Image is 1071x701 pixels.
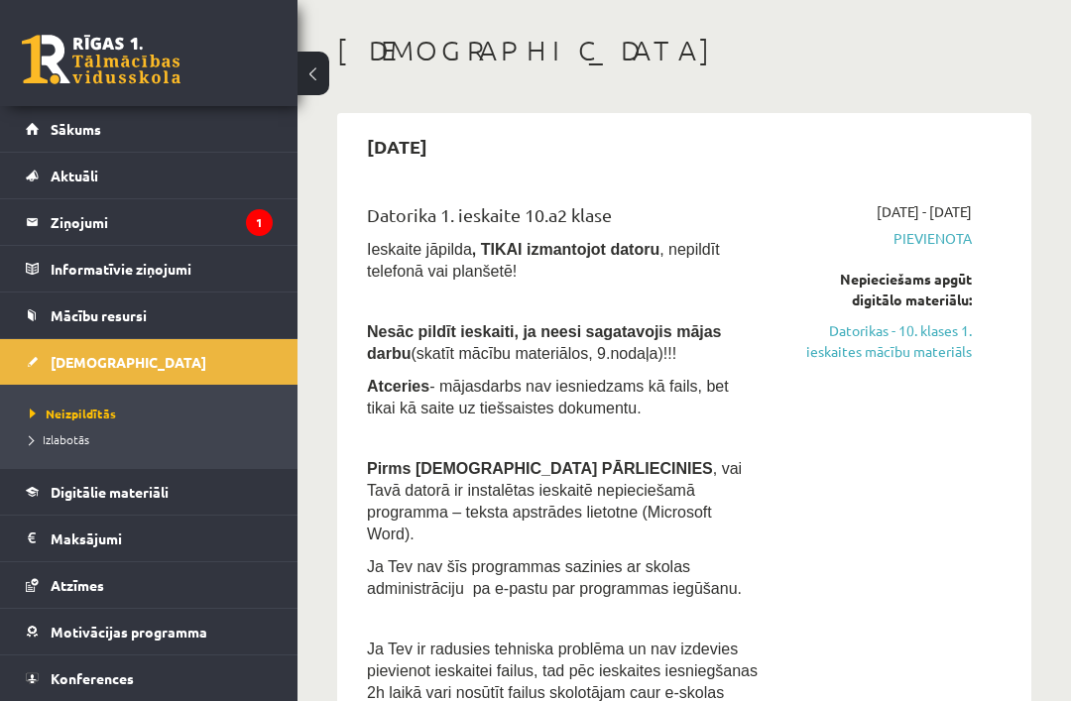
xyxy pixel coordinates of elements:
a: Ziņojumi1 [26,199,273,245]
i: 1 [246,209,273,236]
h2: [DATE] [347,123,447,170]
span: , vai Tavā datorā ir instalētas ieskaitē nepieciešamā programma – teksta apstrādes lietotne (Micr... [367,460,742,542]
a: Konferences [26,655,273,701]
a: Maksājumi [26,516,273,561]
span: Konferences [51,669,134,687]
h1: [DEMOGRAPHIC_DATA] [337,34,1031,67]
a: Motivācijas programma [26,609,273,654]
b: , TIKAI izmantojot datoru [472,241,659,258]
span: Pievienota [790,228,972,249]
span: Ieskaite jāpilda , nepildīt telefonā vai planšetē! [367,241,720,280]
a: Rīgas 1. Tālmācības vidusskola [22,35,180,84]
span: Nesāc pildīt ieskaiti, ja neesi sagatavojis mājas darbu [367,323,722,362]
span: [DATE] - [DATE] [877,201,972,222]
span: Aktuāli [51,167,98,184]
span: Motivācijas programma [51,623,207,641]
a: Izlabotās [30,430,278,448]
span: Neizpildītās [30,406,116,421]
legend: Ziņojumi [51,199,273,245]
legend: Informatīvie ziņojumi [51,246,273,292]
span: (skatīt mācību materiālos, 9.nodaļa)!!! [411,345,676,362]
a: Digitālie materiāli [26,469,273,515]
span: Pirms [DEMOGRAPHIC_DATA] PĀRLIECINIES [367,460,713,477]
span: Atzīmes [51,576,104,594]
span: [DEMOGRAPHIC_DATA] [51,353,206,371]
span: Ja Tev nav šīs programmas sazinies ar skolas administrāciju pa e-pastu par programmas iegūšanu. [367,558,742,597]
a: Atzīmes [26,562,273,608]
span: Izlabotās [30,431,89,447]
a: Aktuāli [26,153,273,198]
a: Sākums [26,106,273,152]
div: Nepieciešams apgūt digitālo materiālu: [790,269,972,310]
span: - mājasdarbs nav iesniedzams kā fails, bet tikai kā saite uz tiešsaistes dokumentu. [367,378,729,416]
a: Neizpildītās [30,405,278,422]
a: Datorikas - 10. klases 1. ieskaites mācību materiāls [790,320,972,362]
span: Digitālie materiāli [51,483,169,501]
a: Informatīvie ziņojumi [26,246,273,292]
legend: Maksājumi [51,516,273,561]
a: Mācību resursi [26,292,273,338]
b: Atceries [367,378,429,395]
span: Sākums [51,120,101,138]
div: Datorika 1. ieskaite 10.a2 klase [367,201,761,238]
span: Mācību resursi [51,306,147,324]
a: [DEMOGRAPHIC_DATA] [26,339,273,385]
